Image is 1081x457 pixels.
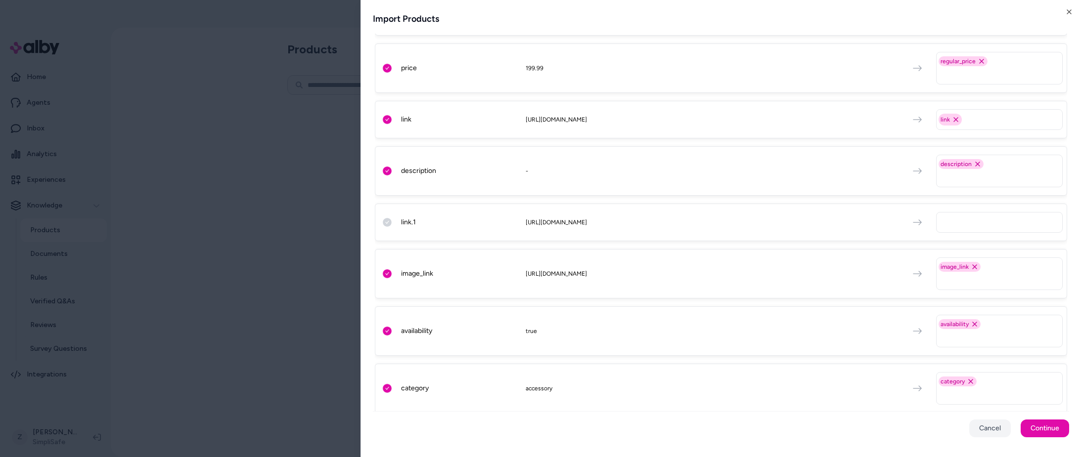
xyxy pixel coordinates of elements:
div: price [401,63,520,73]
button: Remove link option [952,116,960,124]
span: link [941,116,950,124]
div: [URL][DOMAIN_NAME] [526,218,899,226]
button: Continue [1021,419,1069,437]
button: Remove description option [974,160,982,168]
span: availability [941,320,969,328]
div: true [526,327,899,335]
h2: Import Products [373,12,1069,26]
div: 199.99 [526,64,899,72]
button: Remove regular_price option [978,57,986,65]
button: Remove availability option [971,320,979,328]
span: category [941,377,965,385]
div: image_link [401,269,520,279]
button: Cancel [969,419,1011,437]
span: regular_price [941,57,976,65]
div: [URL][DOMAIN_NAME] [526,116,899,124]
div: availability [401,326,520,336]
span: image_link [941,263,969,271]
div: category [401,383,520,393]
button: Remove category option [967,377,975,385]
div: - [526,167,899,175]
div: link.1 [401,217,520,227]
div: accessory [526,384,899,392]
div: link [401,115,520,125]
span: description [941,160,972,168]
button: Remove image_link option [971,263,979,271]
div: description [401,166,520,176]
div: [URL][DOMAIN_NAME] [526,270,899,278]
